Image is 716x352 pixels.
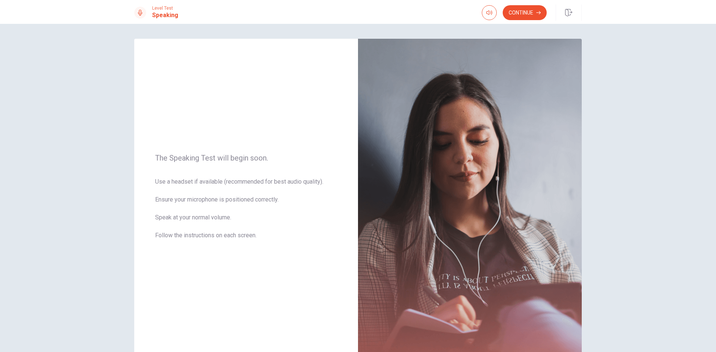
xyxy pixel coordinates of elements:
[503,5,547,20] button: Continue
[155,177,337,249] span: Use a headset if available (recommended for best audio quality). Ensure your microphone is positi...
[155,153,337,162] span: The Speaking Test will begin soon.
[152,6,178,11] span: Level Test
[152,11,178,20] h1: Speaking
